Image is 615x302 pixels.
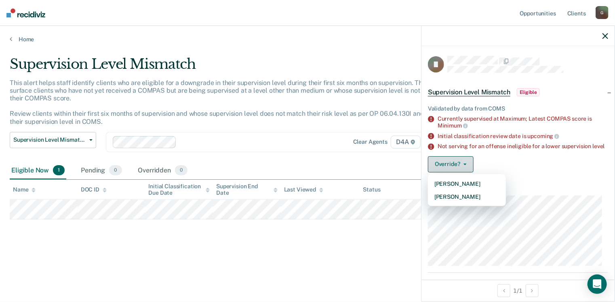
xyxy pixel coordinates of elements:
p: This alert helps staff identify clients who are eligible for a downgrade in their supervision lev... [10,79,459,125]
span: upcoming [528,133,560,139]
button: Next Opportunity [526,284,539,297]
img: Recidiviz [6,9,45,17]
div: Not serving for an offense ineligible for a lower supervision [438,143,608,150]
div: Last Viewed [284,186,323,193]
span: 1 [53,165,65,176]
button: Previous Opportunity [497,284,510,297]
div: DOC ID [81,186,107,193]
div: Overridden [137,162,190,180]
div: Supervision Level Mismatch [10,56,471,79]
div: Eligible Now [10,162,66,180]
div: Status [363,186,381,193]
span: level [592,143,604,149]
div: Open Intercom Messenger [588,274,607,294]
dt: Supervision [428,185,608,192]
div: 1 / 1 [421,280,615,301]
div: G [596,6,609,19]
span: D4A [391,136,420,149]
div: Pending [79,162,123,180]
button: Override? [428,156,474,172]
div: Validated by data from COMS [428,105,608,112]
span: Supervision Level Mismatch [428,88,510,96]
div: Initial classification review date is [438,132,608,140]
button: [PERSON_NAME] [428,177,506,190]
span: 0 [175,165,187,176]
span: 0 [109,165,122,176]
span: Supervision Level Mismatch [13,136,86,143]
span: Minimum [438,122,468,129]
div: Supervision Level MismatchEligible [421,79,615,105]
div: Initial Classification Due Date [148,183,210,197]
a: Home [10,36,605,43]
button: [PERSON_NAME] [428,190,506,203]
div: Name [13,186,36,193]
div: Currently supervised at Maximum; Latest COMPAS score is [438,115,608,129]
dt: Milestones [428,279,608,286]
div: Clear agents [353,138,388,145]
span: Eligible [517,88,540,96]
div: Supervision End Date [216,183,278,197]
